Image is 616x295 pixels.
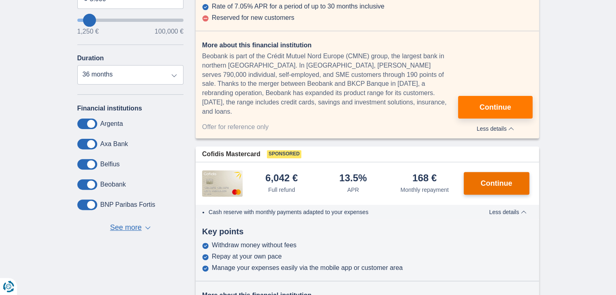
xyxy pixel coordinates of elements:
font: See more [110,223,142,231]
button: Continue [458,96,532,119]
font: APR [347,187,359,193]
font: Repay at your own pace [212,253,282,260]
font: Less details [489,209,519,215]
button: Continue [464,172,529,195]
font: Manage your expenses easily via the mobile app or customer area [212,264,403,271]
button: See more ▼ [108,222,153,233]
font: Belfius [100,161,120,168]
font: Withdraw money without fees [212,242,296,248]
font: Full refund [268,187,295,193]
font: Argenta [100,120,123,127]
font: Offer for reference only [202,123,269,130]
font: Cash reserve with monthly payments adapted to your expenses [209,209,369,215]
font: Axa Bank [100,140,128,147]
button: Less details [483,209,533,215]
font: Reserved for new customers [212,14,294,21]
font: Cofidis Mastercard [202,151,260,157]
font: 6,042 € [265,172,298,183]
font: ▼ [145,227,152,235]
font: BNP Paribas Fortis [100,201,156,208]
font: Beobank is part of the Crédit Mutuel Nord Europe (CMNE) group, the largest bank in northern [GEOG... [202,53,447,115]
button: Less details [458,123,532,132]
font: Duration [77,55,104,62]
font: Financial institutions [77,105,142,112]
img: Cofidis CC personal loan [202,170,243,196]
input: wantToBorrow [77,19,184,22]
font: Less details [477,125,507,132]
font: 1,250 € [77,28,99,35]
font: Key points [202,227,243,236]
font: Rate of 7.05% APR for a period of up to 30 months inclusive [212,3,384,10]
font: Continue [481,179,512,187]
font: Beobank [100,181,126,188]
font: Continue [480,103,511,111]
font: Sponsored [269,151,300,157]
font: 100,000 € [155,28,183,35]
font: More about this financial institution [202,42,311,49]
font: 13.5% [339,172,367,183]
font: Monthly repayment [401,187,449,193]
font: 168 € [412,172,437,183]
